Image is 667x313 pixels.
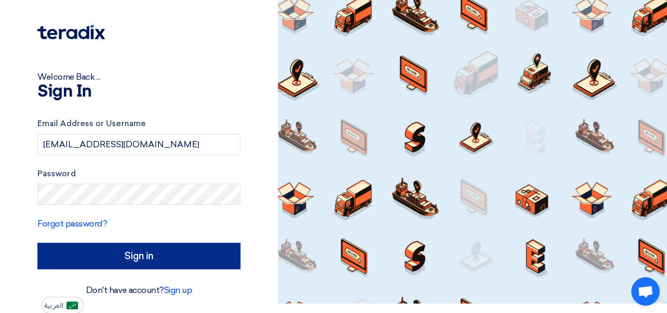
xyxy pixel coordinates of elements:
label: Email Address or Username [37,118,240,130]
a: Open chat [631,277,660,306]
a: Sign up [164,285,192,295]
h1: Sign In [37,83,240,100]
img: ar-AR.png [66,301,78,309]
img: Teradix logo [37,25,105,40]
span: العربية [44,302,63,309]
input: Sign in [37,243,240,269]
label: Password [37,168,240,180]
div: Don't have account? [37,284,240,297]
a: Forgot password? [37,219,107,229]
div: Welcome Back ... [37,71,240,83]
input: Enter your business email or username [37,134,240,155]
